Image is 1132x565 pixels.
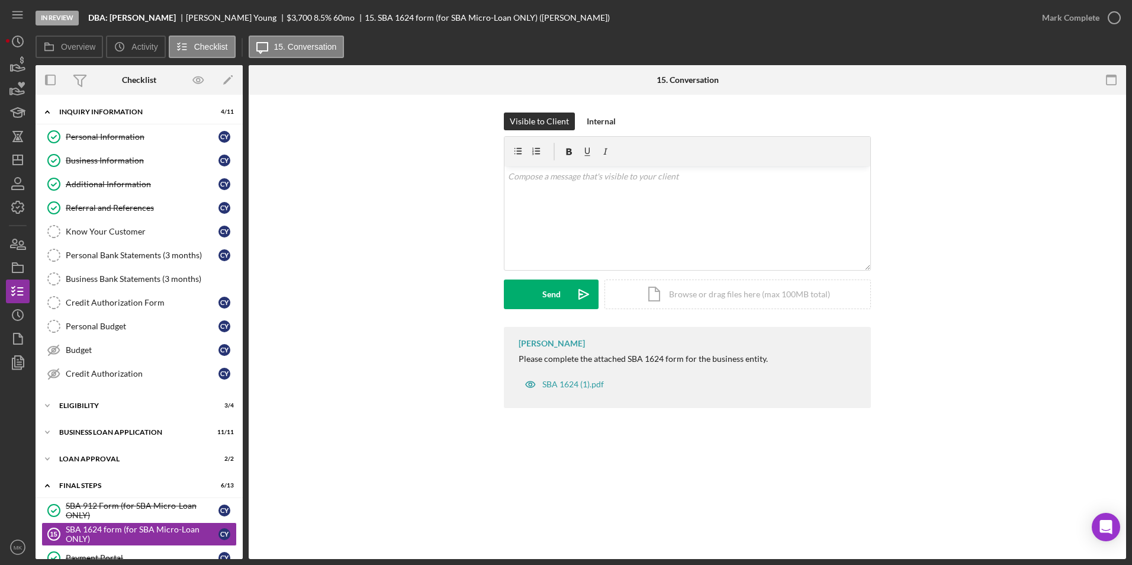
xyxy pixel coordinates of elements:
[59,402,204,409] div: Eligibility
[66,251,218,260] div: Personal Bank Statements (3 months)
[314,13,332,23] div: 8.5 %
[41,220,237,243] a: Know Your CustomerCY
[218,320,230,332] div: C Y
[41,338,237,362] a: BudgetCY
[59,482,204,489] div: Final Steps
[213,482,234,489] div: 6 / 13
[6,535,30,559] button: MK
[14,544,22,551] text: MK
[504,113,575,130] button: Visible to Client
[542,380,604,389] div: SBA 1624 (1).pdf
[59,455,204,463] div: Loan Approval
[519,354,768,364] div: Please complete the attached SBA 1624 form for the business entity.
[504,280,599,309] button: Send
[1030,6,1126,30] button: Mark Complete
[36,11,79,25] div: In Review
[218,297,230,309] div: C Y
[66,369,218,378] div: Credit Authorization
[88,13,176,23] b: DBA: [PERSON_NAME]
[66,345,218,355] div: Budget
[249,36,345,58] button: 15. Conversation
[218,552,230,564] div: C Y
[41,125,237,149] a: Personal InformationCY
[66,274,236,284] div: Business Bank Statements (3 months)
[365,13,610,23] div: 15. SBA 1624 form (for SBA Micro-Loan ONLY) ([PERSON_NAME])
[41,196,237,220] a: Referral and ReferencesCY
[218,528,230,540] div: C Y
[41,149,237,172] a: Business InformationCY
[218,368,230,380] div: C Y
[66,132,218,142] div: Personal Information
[66,525,218,544] div: SBA 1624 form (for SBA Micro-Loan ONLY)
[218,249,230,261] div: C Y
[41,362,237,386] a: Credit AuthorizationCY
[131,42,157,52] label: Activity
[218,155,230,166] div: C Y
[59,108,204,115] div: INQUIRY INFORMATION
[213,402,234,409] div: 3 / 4
[66,203,218,213] div: Referral and References
[218,202,230,214] div: C Y
[519,373,610,396] button: SBA 1624 (1).pdf
[36,36,103,58] button: Overview
[519,339,585,348] div: [PERSON_NAME]
[41,314,237,338] a: Personal BudgetCY
[66,501,218,520] div: SBA 912 Form (for SBA Micro-Loan ONLY)
[218,505,230,516] div: C Y
[510,113,569,130] div: Visible to Client
[41,267,237,291] a: Business Bank Statements (3 months)
[333,13,355,23] div: 60 mo
[66,179,218,189] div: Additional Information
[50,531,57,538] tspan: 15
[186,13,287,23] div: [PERSON_NAME] Young
[169,36,236,58] button: Checklist
[61,42,95,52] label: Overview
[41,243,237,267] a: Personal Bank Statements (3 months)CY
[1092,513,1120,541] div: Open Intercom Messenger
[66,298,218,307] div: Credit Authorization Form
[194,42,228,52] label: Checklist
[66,227,218,236] div: Know Your Customer
[542,280,561,309] div: Send
[122,75,156,85] div: Checklist
[41,291,237,314] a: Credit Authorization FormCY
[657,75,719,85] div: 15. Conversation
[66,156,218,165] div: Business Information
[41,172,237,196] a: Additional InformationCY
[1042,6,1099,30] div: Mark Complete
[106,36,165,58] button: Activity
[66,553,218,563] div: Payment Portal
[213,455,234,463] div: 2 / 2
[213,429,234,436] div: 11 / 11
[274,42,337,52] label: 15. Conversation
[66,322,218,331] div: Personal Budget
[218,178,230,190] div: C Y
[287,12,312,23] span: $3,700
[218,131,230,143] div: C Y
[218,344,230,356] div: C Y
[41,522,237,546] a: 15SBA 1624 form (for SBA Micro-Loan ONLY)CY
[59,429,204,436] div: BUSINESS LOAN APPLICATION
[581,113,622,130] button: Internal
[41,499,237,522] a: SBA 912 Form (for SBA Micro-Loan ONLY)CY
[587,113,616,130] div: Internal
[218,226,230,237] div: C Y
[213,108,234,115] div: 4 / 11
